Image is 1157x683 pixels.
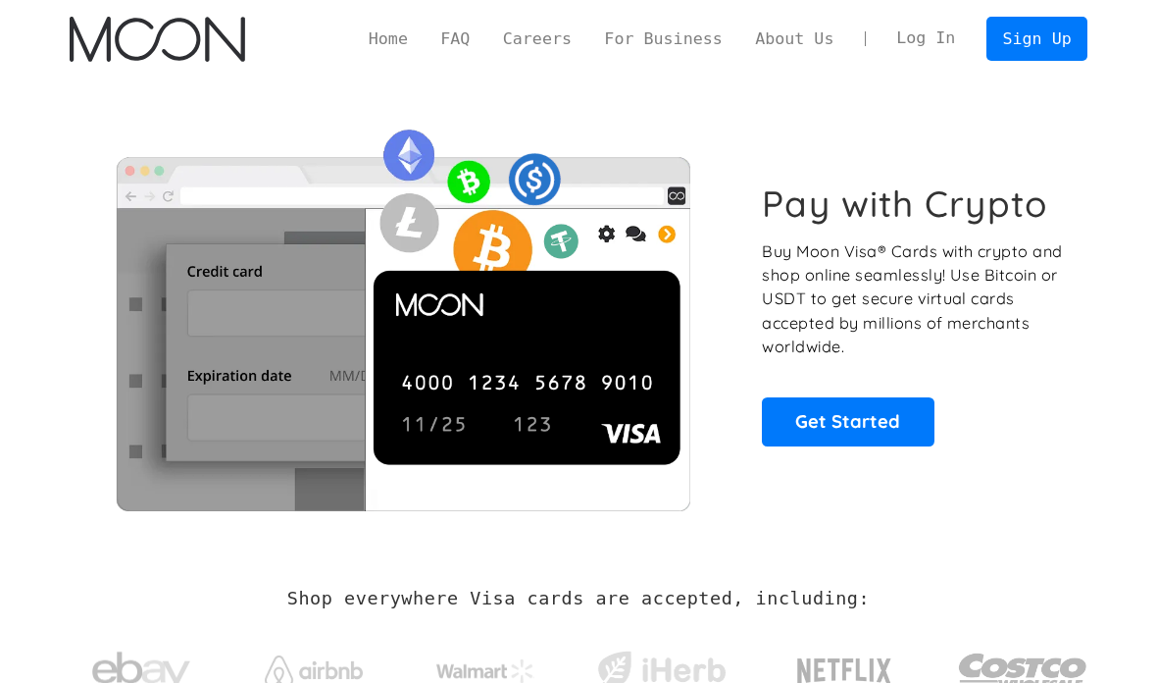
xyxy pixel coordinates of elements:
img: Moon Logo [70,17,246,62]
h1: Pay with Crypto [762,182,1048,225]
a: Home [352,26,425,51]
a: Get Started [762,397,933,447]
a: About Us [738,26,850,51]
a: Sign Up [986,17,1088,61]
a: FAQ [425,26,486,51]
img: Walmart [436,659,534,683]
a: home [70,17,246,62]
a: Log In [880,18,973,60]
p: Buy Moon Visa® Cards with crypto and shop online seamlessly! Use Bitcoin or USDT to get secure vi... [762,239,1066,359]
a: Careers [486,26,588,51]
h2: Shop everywhere Visa cards are accepted, including: [287,588,870,609]
img: Moon Cards let you spend your crypto anywhere Visa is accepted. [70,116,735,511]
a: For Business [588,26,739,51]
